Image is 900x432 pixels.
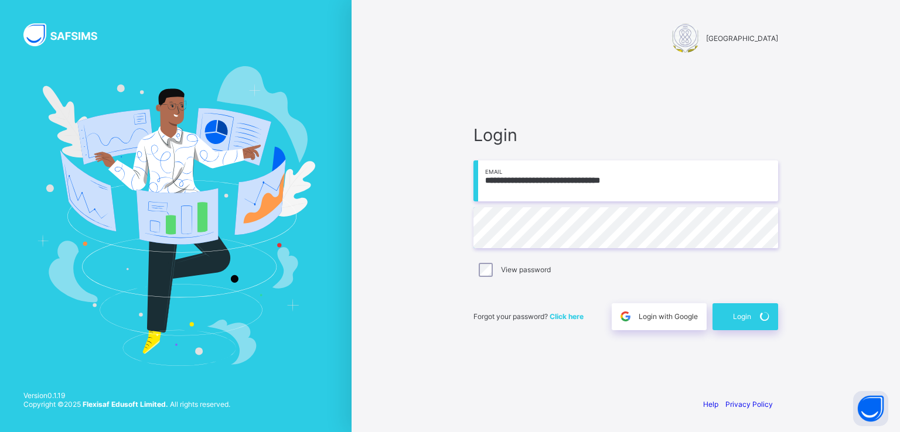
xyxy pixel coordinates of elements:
img: google.396cfc9801f0270233282035f929180a.svg [619,310,632,323]
strong: Flexisaf Edusoft Limited. [83,400,168,409]
span: Version 0.1.19 [23,391,230,400]
span: Login with Google [639,312,698,321]
span: Login [733,312,751,321]
span: [GEOGRAPHIC_DATA] [706,34,778,43]
span: Copyright © 2025 All rights reserved. [23,400,230,409]
a: Help [703,400,718,409]
a: Privacy Policy [725,400,773,409]
button: Open asap [853,391,888,426]
a: Click here [550,312,584,321]
img: Hero Image [36,66,315,366]
img: SAFSIMS Logo [23,23,111,46]
label: View password [501,265,551,274]
span: Login [473,125,778,145]
span: Forgot your password? [473,312,584,321]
